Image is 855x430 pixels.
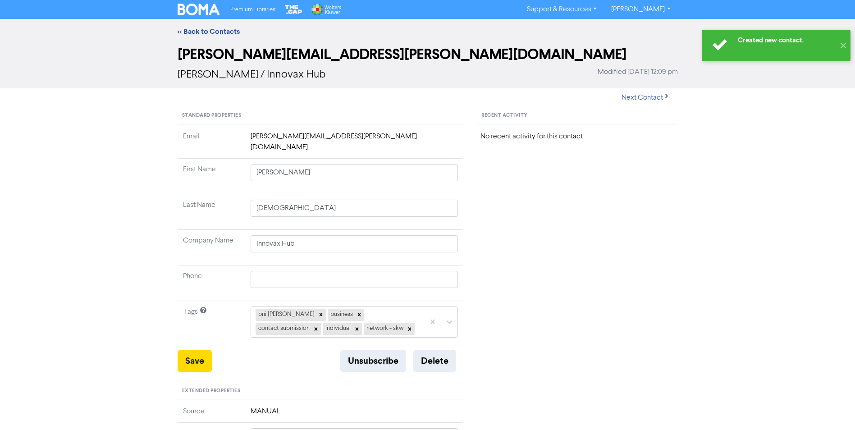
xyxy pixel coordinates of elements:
[328,309,354,320] div: business
[604,2,677,17] a: [PERSON_NAME]
[178,265,245,301] td: Phone
[256,309,316,320] div: bni [PERSON_NAME]
[178,350,212,372] button: Save
[738,36,835,45] div: Created new contact.
[477,107,677,124] div: Recent Activity
[178,46,678,63] h2: [PERSON_NAME][EMAIL_ADDRESS][PERSON_NAME][DOMAIN_NAME]
[364,323,405,334] div: network - skw
[178,301,245,350] td: Tags
[598,67,678,78] span: Modified [DATE] 12:09 pm
[245,131,464,159] td: [PERSON_NAME][EMAIL_ADDRESS][PERSON_NAME][DOMAIN_NAME]
[178,27,240,36] a: << Back to Contacts
[520,2,604,17] a: Support & Resources
[323,323,352,334] div: individual
[178,383,464,400] div: Extended Properties
[245,406,464,423] td: MANUAL
[178,4,220,15] img: BOMA Logo
[178,194,245,230] td: Last Name
[178,107,464,124] div: Standard Properties
[178,131,245,159] td: Email
[742,333,855,430] iframe: Chat Widget
[614,88,678,107] button: Next Contact
[413,350,456,372] button: Delete
[283,4,303,15] img: The Gap
[256,323,311,334] div: contact submission
[178,69,325,80] span: [PERSON_NAME] / Innovax Hub
[340,350,406,372] button: Unsubscribe
[178,406,245,423] td: Source
[230,7,276,13] span: Premium Libraries:
[311,4,341,15] img: Wolters Kluwer
[480,131,674,142] div: No recent activity for this contact
[178,159,245,194] td: First Name
[178,230,245,265] td: Company Name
